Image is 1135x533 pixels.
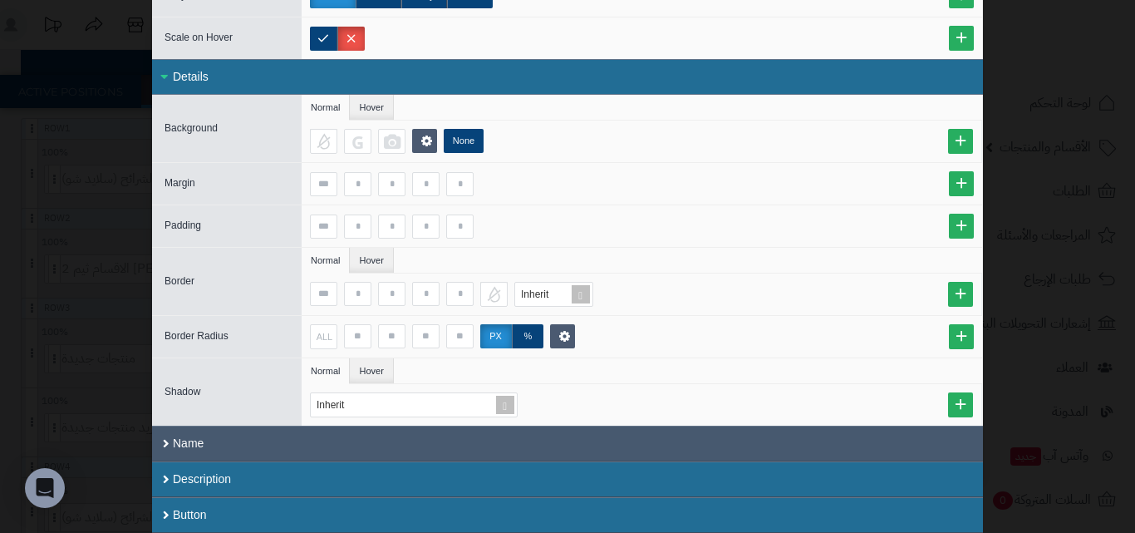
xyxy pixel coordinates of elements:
[302,95,350,120] li: Normal
[309,325,333,348] div: ALL
[350,358,393,383] li: Hover
[350,248,393,273] li: Hover
[165,386,200,397] span: Shadow
[302,358,350,383] li: Normal
[350,95,393,120] li: Hover
[521,289,548,300] span: Inherit
[165,220,201,231] span: Padding
[165,32,233,43] span: Scale on Hover
[302,248,350,273] li: Normal
[152,461,983,497] div: Description
[512,324,543,348] label: %
[165,177,195,189] span: Margin
[152,497,983,533] div: Button
[165,275,194,287] span: Border
[480,324,512,348] label: px
[444,129,484,153] label: None
[25,468,65,508] div: Open Intercom Messenger
[165,330,228,342] span: Border Radius
[317,393,361,417] div: Inherit
[152,426,983,461] div: Name
[165,122,218,134] span: Background
[152,59,983,95] div: Details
